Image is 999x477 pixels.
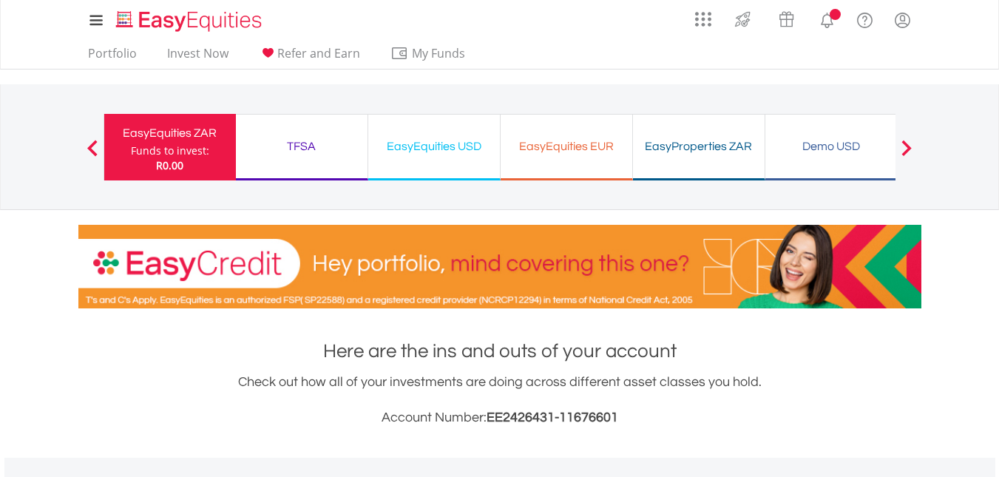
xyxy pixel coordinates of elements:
[110,4,268,33] a: Home page
[113,123,227,143] div: EasyEquities ZAR
[808,4,846,33] a: Notifications
[731,7,755,31] img: thrive-v2.svg
[161,46,234,69] a: Invest Now
[892,147,921,162] button: Next
[156,158,183,172] span: R0.00
[846,4,884,33] a: FAQ's and Support
[509,136,623,157] div: EasyEquities EUR
[774,7,799,31] img: vouchers-v2.svg
[131,143,209,158] div: Funds to invest:
[78,147,107,162] button: Previous
[487,410,618,424] span: EE2426431-11676601
[82,46,143,69] a: Portfolio
[765,4,808,31] a: Vouchers
[377,136,491,157] div: EasyEquities USD
[78,407,921,428] h3: Account Number:
[245,136,359,157] div: TFSA
[78,225,921,308] img: EasyCredit Promotion Banner
[390,44,487,63] span: My Funds
[253,46,366,69] a: Refer and Earn
[642,136,756,157] div: EasyProperties ZAR
[685,4,721,27] a: AppsGrid
[113,9,268,33] img: EasyEquities_Logo.png
[78,372,921,428] div: Check out how all of your investments are doing across different asset classes you hold.
[774,136,888,157] div: Demo USD
[78,338,921,365] h1: Here are the ins and outs of your account
[884,4,921,36] a: My Profile
[277,45,360,61] span: Refer and Earn
[695,11,711,27] img: grid-menu-icon.svg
